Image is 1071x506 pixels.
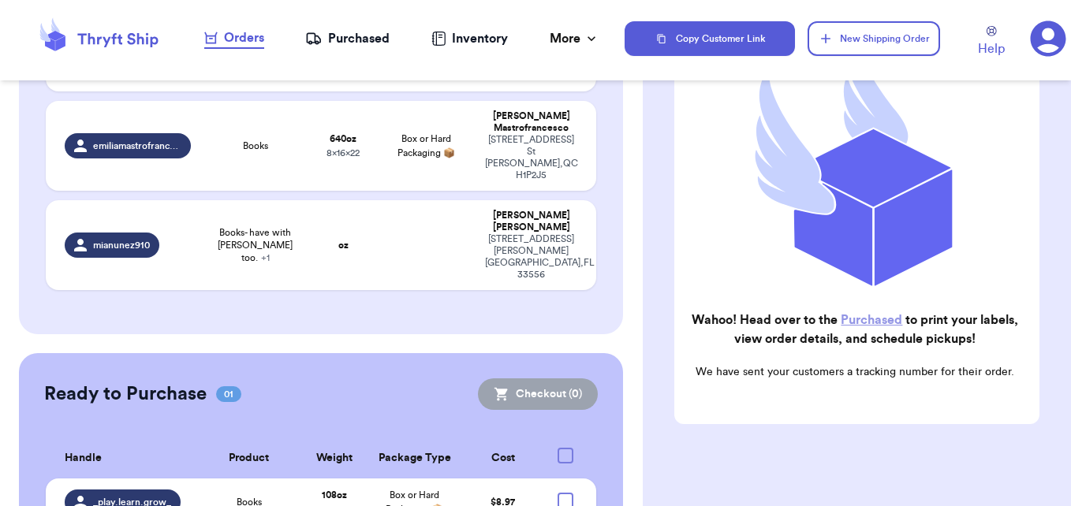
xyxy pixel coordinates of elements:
[204,28,264,49] a: Orders
[93,140,181,152] span: emiliamastrofrancesco
[210,226,301,264] span: Books- have with [PERSON_NAME] too.
[261,253,270,262] span: + 1
[485,210,578,233] div: [PERSON_NAME] [PERSON_NAME]
[478,378,598,410] button: Checkout (0)
[216,386,241,402] span: 01
[550,29,599,48] div: More
[397,134,455,158] span: Box or Hard Packaging 📦
[243,140,268,152] span: Books
[485,233,578,281] div: [STREET_ADDRESS][PERSON_NAME] [GEOGRAPHIC_DATA] , FL 33556
[93,239,150,251] span: mianunez910
[841,314,902,326] a: Purchased
[485,134,578,181] div: [STREET_ADDRESS] St [PERSON_NAME] , QC H1P2J5
[327,148,360,158] span: 8 x 16 x 22
[808,21,940,56] button: New Shipping Order
[196,438,303,478] th: Product
[322,490,347,500] strong: 108 oz
[367,438,463,478] th: Package Type
[338,240,349,250] strong: oz
[625,21,795,56] button: Copy Customer Link
[303,438,367,478] th: Weight
[687,364,1024,380] p: We have sent your customers a tracking number for their order.
[431,29,508,48] a: Inventory
[978,26,1005,58] a: Help
[44,381,207,407] h2: Ready to Purchase
[1030,20,1066,57] a: 3
[330,134,356,143] strong: 640 oz
[65,450,102,467] span: Handle
[463,438,543,478] th: Cost
[687,311,1024,348] h2: Wahoo! Head over to the to print your labels, view order details, and schedule pickups!
[485,110,578,134] div: [PERSON_NAME] Mastrofrancesco
[305,29,390,48] a: Purchased
[978,39,1005,58] span: Help
[204,28,264,47] div: Orders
